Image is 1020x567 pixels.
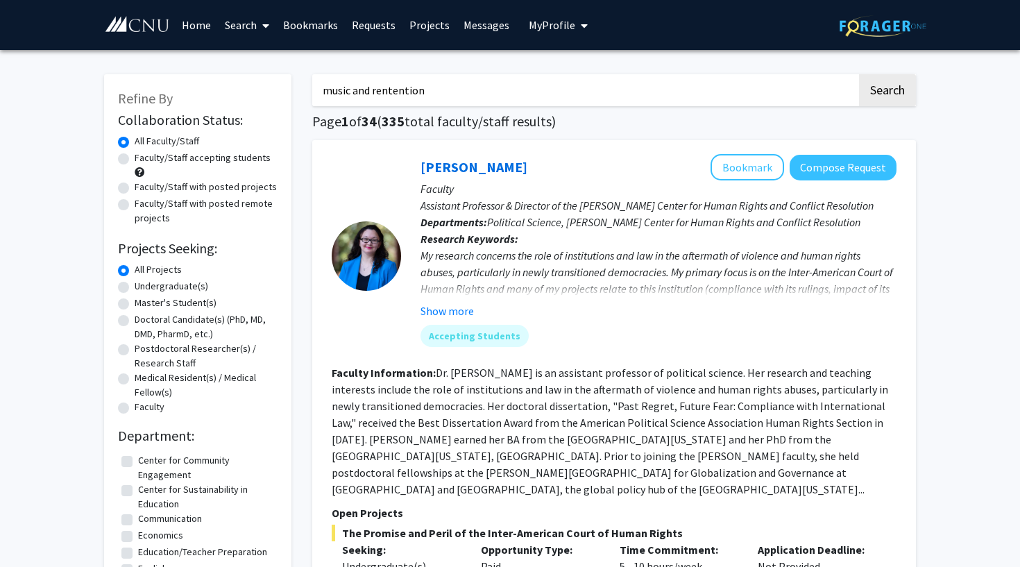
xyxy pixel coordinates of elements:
[487,215,860,229] span: Political Science, [PERSON_NAME] Center for Human Rights and Conflict Resolution
[118,428,278,444] h2: Department:
[529,18,575,32] span: My Profile
[332,505,896,521] p: Open Projects
[312,113,916,130] h1: Page of ( total faculty/staff results)
[420,303,474,319] button: Show more
[420,247,896,330] div: My research concerns the role of institutions and law in the aftermath of violence and human righ...
[342,541,460,558] p: Seeking:
[345,1,402,49] a: Requests
[135,196,278,226] label: Faculty/Staff with posted remote projects
[135,151,271,165] label: Faculty/Staff accepting students
[135,371,278,400] label: Medical Resident(s) / Medical Fellow(s)
[332,366,888,496] fg-read-more: Dr. [PERSON_NAME] is an assistant professor of political science. Her research and teaching inter...
[138,545,267,559] label: Education/Teacher Preparation
[118,90,173,107] span: Refine By
[758,541,876,558] p: Application Deadline:
[420,180,896,197] p: Faculty
[620,541,738,558] p: Time Commitment:
[135,312,278,341] label: Doctoral Candidate(s) (PhD, MD, DMD, PharmD, etc.)
[10,505,59,557] iframe: Chat
[341,112,349,130] span: 1
[382,112,405,130] span: 335
[420,325,529,347] mat-chip: Accepting Students
[457,1,516,49] a: Messages
[135,341,278,371] label: Postdoctoral Researcher(s) / Research Staff
[138,511,202,526] label: Communication
[790,155,896,180] button: Compose Request to Francesca Parente
[312,74,857,106] input: Search Keywords
[420,232,518,246] b: Research Keywords:
[135,180,277,194] label: Faculty/Staff with posted projects
[420,215,487,229] b: Departments:
[420,158,527,176] a: [PERSON_NAME]
[138,482,274,511] label: Center for Sustainability in Education
[332,366,436,380] b: Faculty Information:
[332,525,896,541] span: The Promise and Peril of the Inter-American Court of Human Rights
[859,74,916,106] button: Search
[138,528,183,543] label: Economics
[175,1,218,49] a: Home
[138,453,274,482] label: Center for Community Engagement
[118,240,278,257] h2: Projects Seeking:
[481,541,599,558] p: Opportunity Type:
[420,197,896,214] p: Assistant Professor & Director of the [PERSON_NAME] Center for Human Rights and Conflict Resolution
[104,16,170,33] img: Christopher Newport University Logo
[276,1,345,49] a: Bookmarks
[218,1,276,49] a: Search
[711,154,784,180] button: Add Francesca Parente to Bookmarks
[135,400,164,414] label: Faculty
[135,296,216,310] label: Master's Student(s)
[135,262,182,277] label: All Projects
[118,112,278,128] h2: Collaboration Status:
[840,15,926,37] img: ForagerOne Logo
[402,1,457,49] a: Projects
[362,112,377,130] span: 34
[135,134,199,149] label: All Faculty/Staff
[135,279,208,294] label: Undergraduate(s)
